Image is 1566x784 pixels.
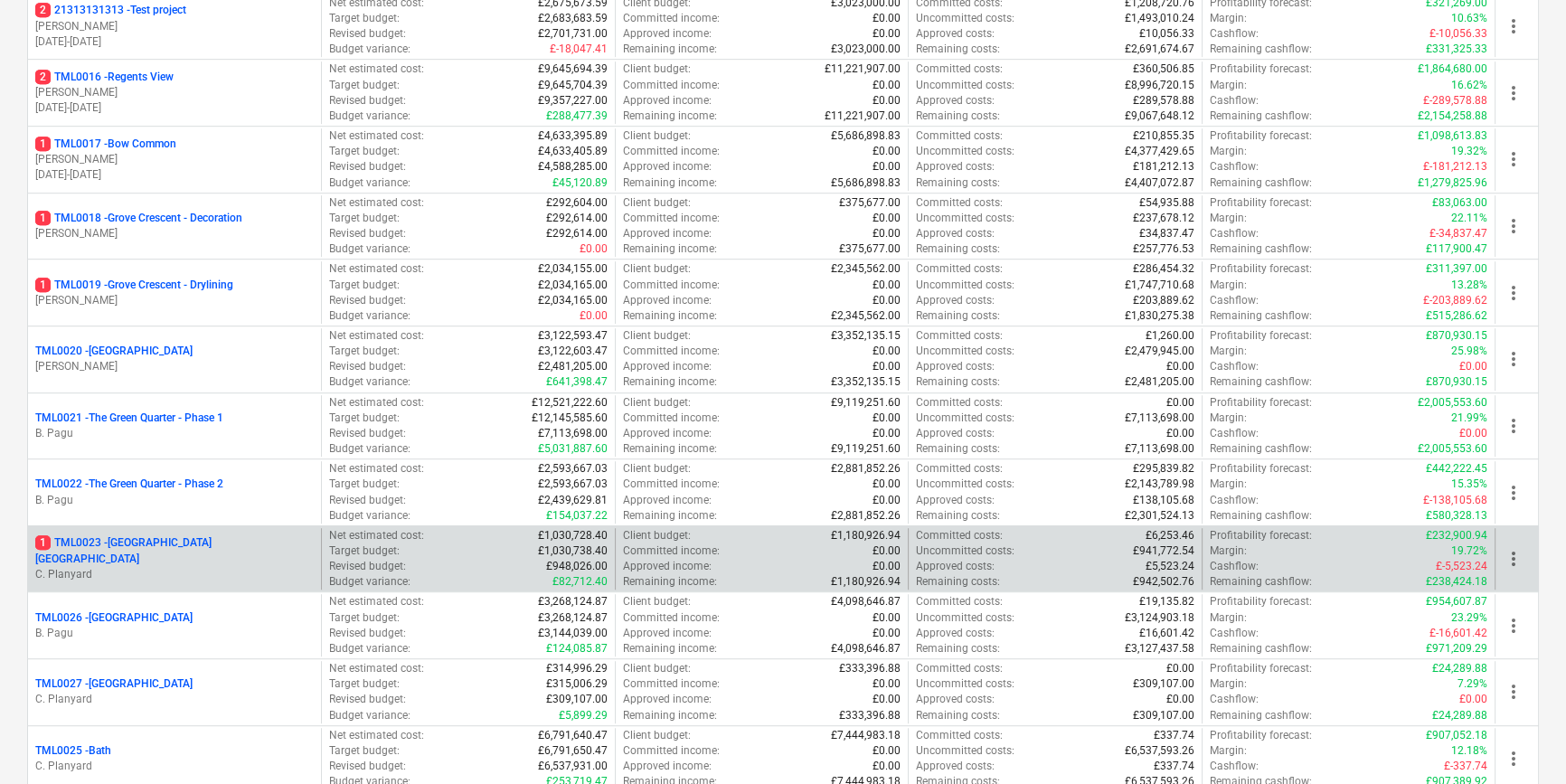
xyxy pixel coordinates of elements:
p: Budget variance : [329,308,410,324]
p: £292,604.00 [546,195,608,211]
p: Margin : [1210,144,1247,159]
p: [PERSON_NAME] [35,226,314,241]
span: 1 [35,137,51,151]
p: £-18,047.41 [550,42,608,57]
p: TML0021 - The Green Quarter - Phase 1 [35,411,223,426]
p: Approved income : [623,293,712,308]
p: Remaining income : [623,374,717,390]
p: Margin : [1210,411,1247,426]
div: TML0025 -BathC. Planyard [35,743,314,774]
p: Approved costs : [916,359,995,374]
p: £0.00 [873,226,901,241]
p: £11,221,907.00 [825,109,901,124]
p: Cashflow : [1210,293,1259,308]
p: £9,119,251.60 [831,441,901,457]
p: £2,345,562.00 [831,261,901,277]
p: Remaining costs : [916,42,1000,57]
p: Remaining cashflow : [1210,241,1312,257]
p: £0.00 [1166,395,1194,411]
p: Target budget : [329,78,400,93]
p: £1,098,613.83 [1418,128,1487,144]
p: 16.62% [1451,78,1487,93]
p: Budget variance : [329,241,410,257]
p: £4,407,072.87 [1125,175,1194,191]
p: Cashflow : [1210,359,1259,374]
p: Profitability forecast : [1210,61,1312,77]
p: £295,839.82 [1133,461,1194,477]
p: Budget variance : [329,374,410,390]
p: Committed costs : [916,61,1003,77]
p: £5,686,898.83 [831,128,901,144]
p: Approved income : [623,93,712,109]
p: Cashflow : [1210,426,1259,441]
p: £286,454.32 [1133,261,1194,277]
p: Budget variance : [329,109,410,124]
p: [PERSON_NAME] [35,85,314,100]
p: Approved costs : [916,293,995,308]
span: 2 [35,70,51,84]
p: Budget variance : [329,441,410,457]
p: Remaining cashflow : [1210,175,1312,191]
p: £0.00 [873,11,901,26]
p: £2,481,205.00 [538,359,608,374]
p: Target budget : [329,11,400,26]
p: Target budget : [329,477,400,492]
p: C. Planyard [35,692,314,707]
p: £2,345,562.00 [831,308,901,324]
p: £0.00 [873,278,901,293]
p: Revised budget : [329,26,406,42]
p: Revised budget : [329,426,406,441]
p: TML0018 - Grove Crescent - Decoration [35,211,242,226]
p: £2,691,674.67 [1125,42,1194,57]
p: £0.00 [873,78,901,93]
p: [DATE] - [DATE] [35,100,314,116]
p: £0.00 [873,211,901,226]
p: Committed income : [623,477,720,492]
p: £1,279,825.96 [1418,175,1487,191]
p: Approved income : [623,493,712,508]
p: £203,889.62 [1133,293,1194,308]
span: 1 [35,211,51,225]
p: £2,881,852.26 [831,461,901,477]
p: Remaining costs : [916,374,1000,390]
p: £311,397.00 [1426,261,1487,277]
p: £641,398.47 [546,374,608,390]
p: £0.00 [1459,359,1487,374]
p: Revised budget : [329,359,406,374]
p: TML0016 - Regents View [35,70,174,85]
div: TML0026 -[GEOGRAPHIC_DATA]B. Pagu [35,610,314,641]
p: Remaining income : [623,241,717,257]
p: £2,005,553.60 [1418,395,1487,411]
div: 1TML0017 -Bow Common[PERSON_NAME][DATE]-[DATE] [35,137,314,183]
p: Revised budget : [329,293,406,308]
p: Committed costs : [916,395,1003,411]
p: £2,034,155.00 [538,261,608,277]
p: £257,776.53 [1133,241,1194,257]
p: £3,122,603.47 [538,344,608,359]
p: Uncommitted costs : [916,211,1014,226]
p: Target budget : [329,411,400,426]
p: £1,260.00 [1146,328,1194,344]
p: Target budget : [329,278,400,293]
p: £3,023,000.00 [831,42,901,57]
p: TML0027 - [GEOGRAPHIC_DATA] [35,676,193,692]
p: Remaining costs : [916,441,1000,457]
p: Approved costs : [916,226,995,241]
p: £288,477.39 [546,109,608,124]
p: £2,479,945.00 [1125,344,1194,359]
div: 1TML0023 -[GEOGRAPHIC_DATA] [GEOGRAPHIC_DATA]C. Planyard [35,535,314,581]
p: Committed costs : [916,328,1003,344]
p: Remaining income : [623,42,717,57]
span: more_vert [1503,215,1524,237]
p: Committed income : [623,144,720,159]
p: Remaining income : [623,441,717,457]
p: £117,900.47 [1426,241,1487,257]
p: Remaining cashflow : [1210,308,1312,324]
p: £870,930.15 [1426,328,1487,344]
p: Approved income : [623,226,712,241]
p: £-10,056.33 [1429,26,1487,42]
p: Client budget : [623,395,691,411]
p: Remaining cashflow : [1210,109,1312,124]
p: C. Planyard [35,759,314,774]
p: [DATE] - [DATE] [35,167,314,183]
